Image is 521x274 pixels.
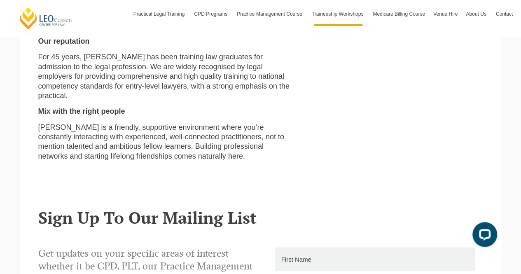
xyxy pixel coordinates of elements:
a: Venue Hire [429,2,462,26]
h2: Sign Up To Our Mailing List [38,208,483,227]
a: Practical Legal Training [129,2,190,26]
iframe: LiveChat chat widget [466,219,500,253]
a: Medicare Billing Course [369,2,429,26]
p: [PERSON_NAME] is a friendly, supportive environment where you’re constantly interacting with expe... [38,123,292,162]
strong: Mix with the right people [38,107,125,115]
input: First Name [275,247,475,271]
a: Contact [492,2,517,26]
p: For 45 years, [PERSON_NAME] has been training law graduates for admission to the legal profession... [38,52,292,101]
a: Practice Management Course [233,2,308,26]
a: [PERSON_NAME] Centre for Law [19,7,73,30]
a: Traineeship Workshops [308,2,369,26]
a: About Us [462,2,491,26]
strong: Our reputation [38,37,90,45]
a: CPD Programs [190,2,233,26]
